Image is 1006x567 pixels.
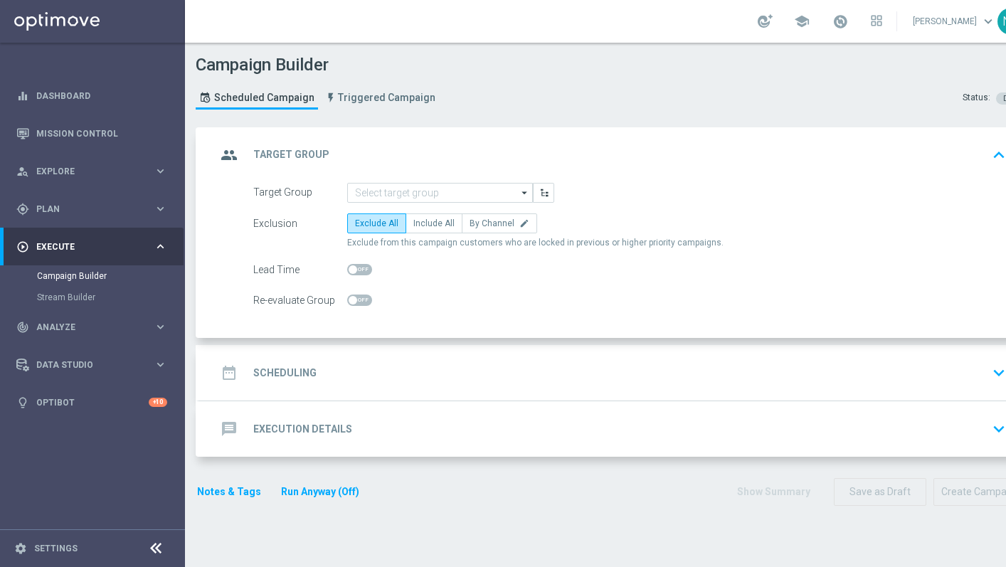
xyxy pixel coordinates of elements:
[253,148,329,161] h2: Target Group
[280,483,361,501] button: Run Anyway (Off)
[347,183,533,203] input: Select target group
[37,265,184,287] div: Campaign Builder
[16,203,29,216] i: gps_fixed
[834,478,926,506] button: Save as Draft
[36,167,154,176] span: Explore
[16,90,168,102] button: equalizer Dashboard
[16,359,168,371] button: Data Studio keyboard_arrow_right
[16,77,167,115] div: Dashboard
[37,287,184,308] div: Stream Builder
[216,360,242,386] i: date_range
[253,366,317,380] h2: Scheduling
[16,203,168,215] button: gps_fixed Plan keyboard_arrow_right
[14,542,27,555] i: settings
[149,398,167,407] div: +10
[36,383,149,421] a: Optibot
[16,321,29,334] i: track_changes
[16,397,168,408] button: lightbulb Optibot +10
[16,165,154,178] div: Explore
[34,544,78,553] a: Settings
[322,86,439,110] a: Triggered Campaign
[154,240,167,253] i: keyboard_arrow_right
[36,115,167,152] a: Mission Control
[16,321,154,334] div: Analyze
[37,292,148,303] a: Stream Builder
[519,218,529,228] i: edit
[253,423,352,436] h2: Execution Details
[36,243,154,251] span: Execute
[16,240,154,253] div: Execute
[980,14,996,29] span: keyboard_arrow_down
[253,213,347,233] div: Exclusion
[154,164,167,178] i: keyboard_arrow_right
[16,90,29,102] i: equalizer
[37,270,148,282] a: Campaign Builder
[16,359,154,371] div: Data Studio
[16,128,168,139] button: Mission Control
[16,165,29,178] i: person_search
[16,203,154,216] div: Plan
[16,322,168,333] button: track_changes Analyze keyboard_arrow_right
[518,184,532,202] i: arrow_drop_down
[413,218,455,228] span: Include All
[16,241,168,253] button: play_circle_outline Execute keyboard_arrow_right
[216,416,242,442] i: message
[16,396,29,409] i: lightbulb
[794,14,810,29] span: school
[36,361,154,369] span: Data Studio
[196,483,263,501] button: Notes & Tags
[253,290,347,310] div: Re-evaluate Group
[154,358,167,371] i: keyboard_arrow_right
[338,92,435,104] span: Triggered Campaign
[36,77,167,115] a: Dashboard
[154,320,167,334] i: keyboard_arrow_right
[963,92,990,105] div: Status:
[355,218,398,228] span: Exclude All
[347,237,724,249] span: Exclude from this campaign customers who are locked in previous or higher priority campaigns.
[16,115,167,152] div: Mission Control
[253,260,347,280] div: Lead Time
[470,218,514,228] span: By Channel
[196,86,318,110] a: Scheduled Campaign
[214,92,314,104] span: Scheduled Campaign
[36,205,154,213] span: Plan
[216,142,242,168] i: group
[196,55,443,75] h1: Campaign Builder
[16,240,29,253] i: play_circle_outline
[16,166,168,177] button: person_search Explore keyboard_arrow_right
[253,183,347,203] div: Target Group
[36,323,154,332] span: Analyze
[154,202,167,216] i: keyboard_arrow_right
[911,11,997,32] a: [PERSON_NAME]keyboard_arrow_down
[16,383,167,421] div: Optibot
